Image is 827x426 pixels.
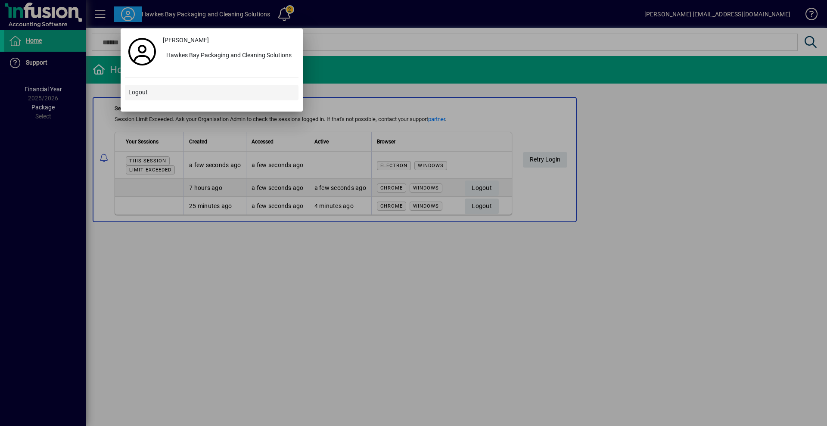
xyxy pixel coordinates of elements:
[159,33,298,48] a: [PERSON_NAME]
[125,44,159,59] a: Profile
[159,48,298,64] button: Hawkes Bay Packaging and Cleaning Solutions
[128,88,148,97] span: Logout
[125,85,298,100] button: Logout
[163,36,209,45] span: [PERSON_NAME]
